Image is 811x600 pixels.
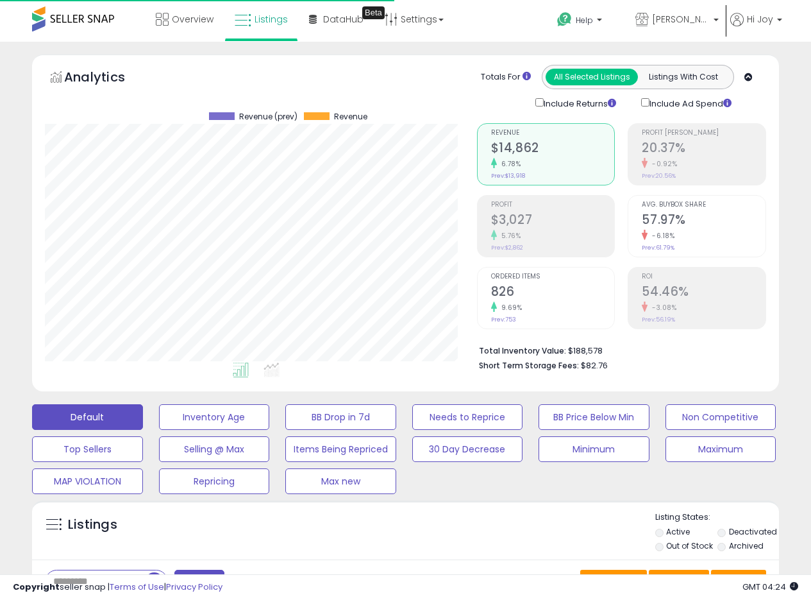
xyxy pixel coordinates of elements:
small: -3.08% [648,303,676,313]
button: BB Drop in 7d [285,404,396,430]
div: Include Returns [526,96,631,110]
button: All Selected Listings [546,69,638,85]
button: BB Price Below Min [539,404,649,430]
span: Revenue [334,112,367,121]
small: -6.18% [648,231,674,241]
label: Archived [729,540,764,551]
span: Revenue [491,130,615,137]
a: Help [547,2,624,42]
a: Hi Joy [730,13,782,42]
span: Overview [172,13,213,26]
small: Prev: $2,862 [491,244,523,252]
span: Listings [255,13,288,26]
h5: Listings [68,516,117,534]
small: Prev: 56.19% [642,316,675,323]
button: Selling @ Max [159,436,270,462]
h2: $14,862 [491,141,615,158]
strong: Copyright [13,581,60,593]
li: $188,578 [479,342,757,357]
span: DataHub [323,13,364,26]
div: Include Ad Spend [631,96,752,110]
span: Ordered Items [491,273,615,280]
p: Listing States: [655,511,779,524]
span: [PERSON_NAME] [GEOGRAPHIC_DATA] [652,13,710,26]
button: Items Being Repriced [285,436,396,462]
small: Prev: 753 [491,316,516,323]
label: Deactivated [729,526,777,537]
div: Totals For [481,71,531,83]
button: Listings With Cost [637,69,730,85]
small: 6.78% [497,159,521,169]
h2: 57.97% [642,212,765,230]
h2: 826 [491,284,615,302]
small: Prev: 61.79% [642,244,674,252]
small: 9.69% [497,303,523,313]
span: $82.76 [581,359,608,372]
b: Short Term Storage Fees: [479,360,579,371]
button: Repricing [159,468,270,494]
span: Revenue (prev) [239,112,297,121]
button: Inventory Age [159,404,270,430]
button: Minimum [539,436,649,462]
button: 30 Day Decrease [412,436,523,462]
small: Prev: $13,918 [491,172,525,180]
button: Maximum [665,436,776,462]
small: 5.76% [497,231,521,241]
button: MAP VIOLATION [32,468,143,494]
label: Active [666,526,690,537]
span: Hi Joy [747,13,773,26]
i: Get Help [556,12,573,28]
label: Out of Stock [666,540,713,551]
b: Total Inventory Value: [479,345,566,356]
h2: 20.37% [642,141,765,158]
span: 2025-09-12 04:24 GMT [742,581,798,593]
h2: 54.46% [642,284,765,302]
button: Top Sellers [32,436,143,462]
span: Profit [491,201,615,209]
small: -0.92% [648,159,677,169]
span: ROI [642,273,765,280]
span: Avg. Buybox Share [642,201,765,209]
button: Max new [285,468,396,494]
span: Profit [PERSON_NAME] [642,130,765,137]
span: Help [576,15,593,26]
a: Privacy Policy [166,581,222,593]
button: Needs to Reprice [412,404,523,430]
button: Default [32,404,143,430]
small: Prev: 20.56% [642,172,676,180]
button: Non Competitive [665,404,776,430]
div: seller snap | | [13,581,222,594]
h5: Analytics [64,68,150,89]
h2: $3,027 [491,212,615,230]
div: Tooltip anchor [362,6,385,19]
